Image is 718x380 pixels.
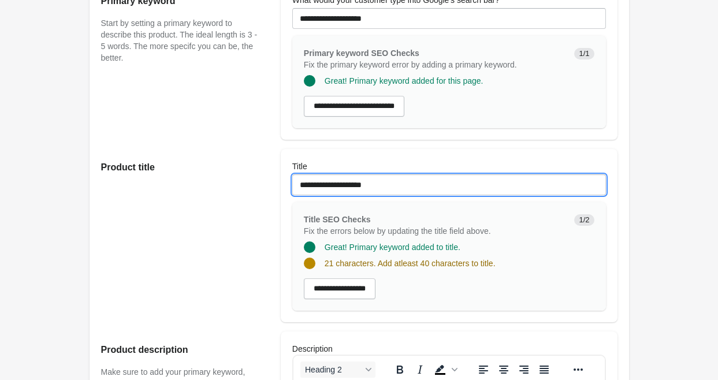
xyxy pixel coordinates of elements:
button: Bold [390,362,410,378]
button: Reveal or hide additional toolbar items [568,362,588,378]
div: Background color [430,362,459,378]
span: Great! Primary keyword added to title. [325,243,460,252]
p: Start by setting a primary keyword to describe this product. The ideal length is 3 - 5 words. The... [101,17,258,64]
span: Great! Primary keyword added for this page. [325,76,483,85]
span: Primary keyword SEO Checks [304,49,419,58]
span: Heading 2 [305,365,362,374]
p: Fix the primary keyword error by adding a primary keyword. [304,59,566,70]
p: Fix the errors below by updating the title field above. [304,225,566,237]
button: Align left [474,362,493,378]
button: Align center [494,362,514,378]
label: Title [292,161,307,172]
span: Title SEO Checks [304,215,371,224]
button: Blocks [300,362,375,378]
span: 1/2 [574,214,594,226]
button: Align right [514,362,534,378]
span: 21 characters. Add atleast 40 characters to title. [325,259,496,268]
button: Italic [410,362,430,378]
h2: Product title [101,161,258,174]
button: Justify [534,362,554,378]
h2: Product description [101,343,258,357]
span: 1/1 [574,48,594,59]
